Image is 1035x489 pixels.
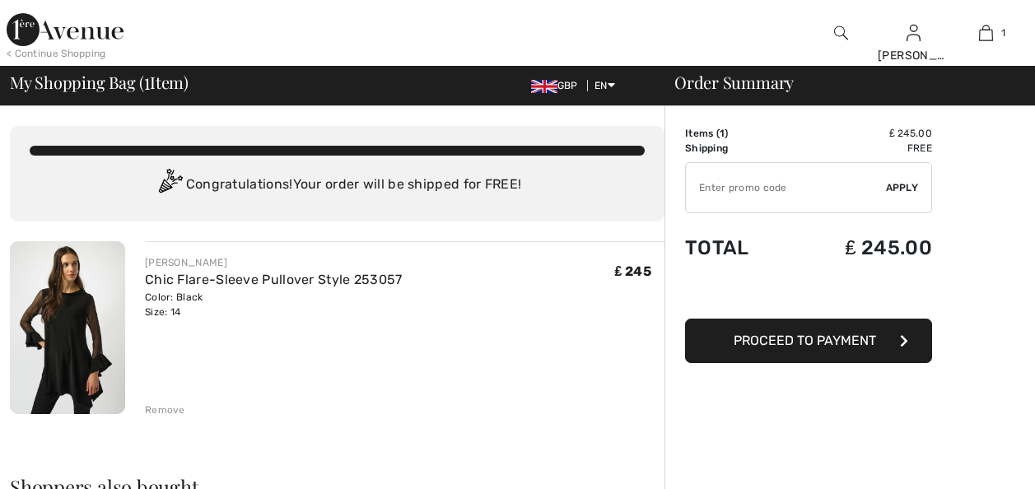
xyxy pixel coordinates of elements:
img: My Info [907,23,921,43]
span: 1 [1001,26,1005,40]
iframe: PayPal [685,276,932,313]
div: Color: Black Size: 14 [145,290,403,319]
a: 1 [950,23,1021,43]
div: [PERSON_NAME] [878,47,949,64]
td: Free [790,141,932,156]
span: EN [594,80,615,91]
a: Sign In [907,25,921,40]
span: Apply [886,180,919,195]
td: Items ( ) [685,126,790,141]
span: My Shopping Bag ( Item) [10,74,189,91]
div: < Continue Shopping [7,46,106,61]
div: Congratulations! Your order will be shipped for FREE! [30,169,645,202]
div: [PERSON_NAME] [145,255,403,270]
div: Order Summary [655,74,1025,91]
button: Proceed to Payment [685,319,932,363]
span: GBP [531,80,585,91]
td: Total [685,220,790,276]
img: Chic Flare-Sleeve Pullover Style 253057 [10,241,125,414]
span: ₤ 245 [615,263,651,279]
img: UK Pound [531,80,557,93]
img: Congratulation2.svg [153,169,186,202]
input: Promo code [686,163,886,212]
td: Shipping [685,141,790,156]
img: 1ère Avenue [7,13,124,46]
td: ₤ 245.00 [790,220,932,276]
img: search the website [834,23,848,43]
div: Remove [145,403,185,417]
span: Proceed to Payment [734,333,876,348]
a: Chic Flare-Sleeve Pullover Style 253057 [145,272,403,287]
span: 1 [144,70,150,91]
span: 1 [720,128,725,139]
img: My Bag [979,23,993,43]
td: ₤ 245.00 [790,126,932,141]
